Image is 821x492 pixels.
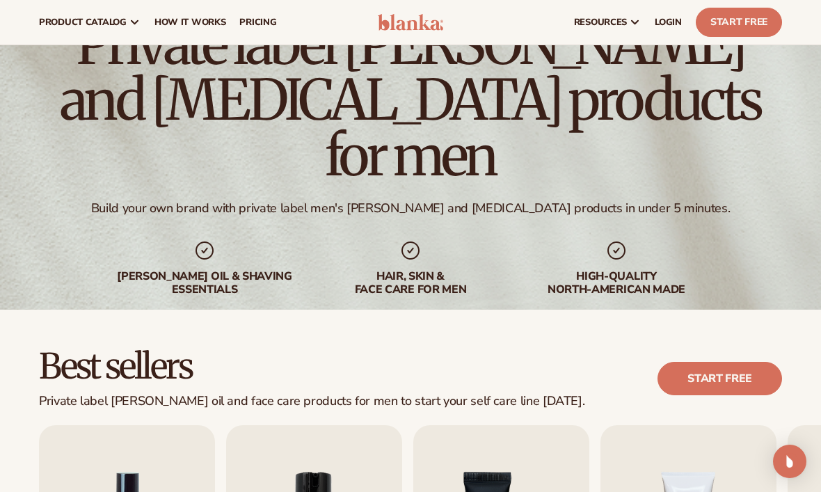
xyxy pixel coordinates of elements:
span: resources [574,17,627,28]
div: [PERSON_NAME] oil & shaving essentials [115,270,294,296]
div: hair, skin & face care for men [321,270,500,296]
span: LOGIN [655,17,682,28]
span: pricing [239,17,276,28]
div: Private label [PERSON_NAME] oil and face care products for men to start your self care line [DATE]. [39,394,584,409]
a: Start free [657,362,782,395]
a: Start Free [696,8,782,37]
span: product catalog [39,17,127,28]
div: High-quality North-american made [527,270,706,296]
h1: Private label [PERSON_NAME] and [MEDICAL_DATA] products for men [39,17,782,184]
span: How It Works [154,17,226,28]
img: logo [378,14,443,31]
div: Build your own brand with private label men's [PERSON_NAME] and [MEDICAL_DATA] products in under ... [91,200,730,216]
h2: Best sellers [39,349,584,386]
div: Open Intercom Messenger [773,445,806,478]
